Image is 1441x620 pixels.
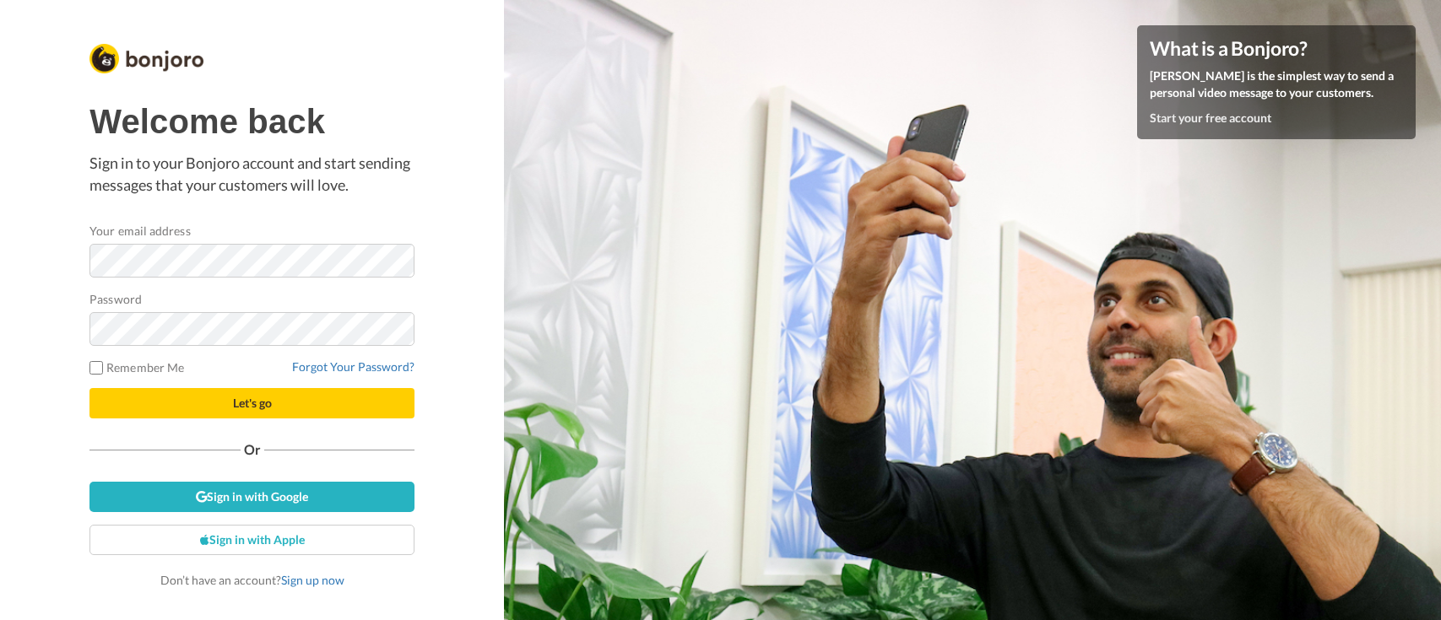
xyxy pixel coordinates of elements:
[160,573,344,587] span: Don’t have an account?
[241,444,264,456] span: Or
[89,482,414,512] a: Sign in with Google
[89,153,414,196] p: Sign in to your Bonjoro account and start sending messages that your customers will love.
[292,359,414,374] a: Forgot Your Password?
[1150,38,1403,59] h4: What is a Bonjoro?
[89,222,190,240] label: Your email address
[281,573,344,587] a: Sign up now
[233,396,272,410] span: Let's go
[89,359,184,376] label: Remember Me
[1150,111,1271,125] a: Start your free account
[89,290,142,308] label: Password
[89,103,414,140] h1: Welcome back
[89,388,414,418] button: Let's go
[1150,67,1403,101] p: [PERSON_NAME] is the simplest way to send a personal video message to your customers.
[89,525,414,555] a: Sign in with Apple
[89,361,103,375] input: Remember Me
